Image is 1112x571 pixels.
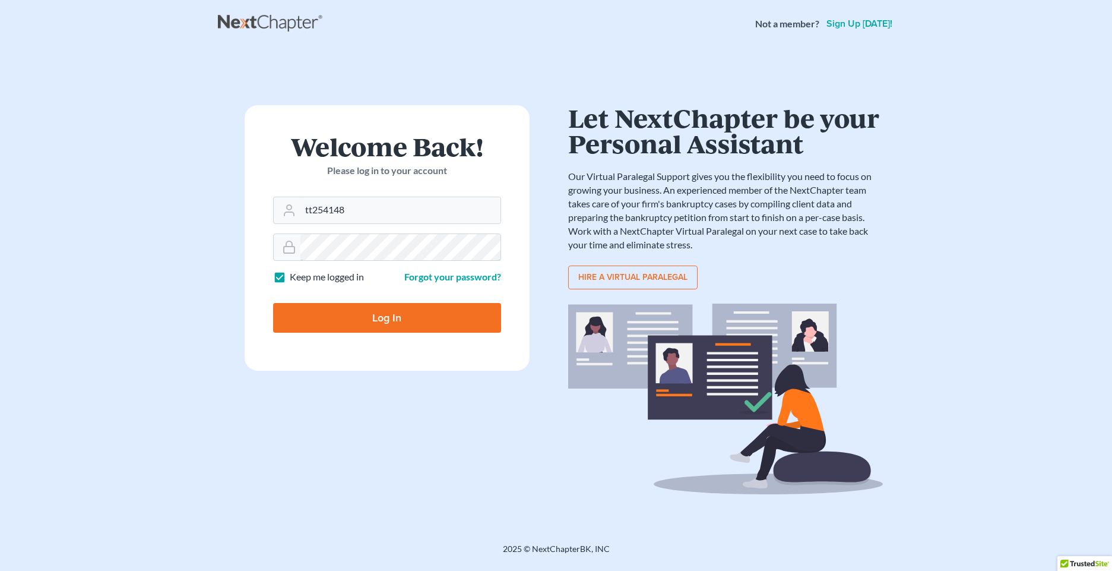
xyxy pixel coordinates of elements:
input: Log In [273,303,501,333]
div: 2025 © NextChapterBK, INC [218,543,895,564]
h1: Let NextChapter be your Personal Assistant [568,105,883,156]
a: Forgot your password? [404,271,501,282]
a: Sign up [DATE]! [824,19,895,29]
p: Please log in to your account [273,164,501,178]
input: Email Address [300,197,500,223]
strong: Not a member? [755,17,819,31]
h1: Welcome Back! [273,134,501,159]
p: Our Virtual Paralegal Support gives you the flexibility you need to focus on growing your busines... [568,170,883,251]
label: Keep me logged in [290,270,364,284]
img: virtual_paralegal_bg-b12c8cf30858a2b2c02ea913d52db5c468ecc422855d04272ea22d19010d70dc.svg [568,304,883,494]
a: Hire a virtual paralegal [568,266,698,289]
